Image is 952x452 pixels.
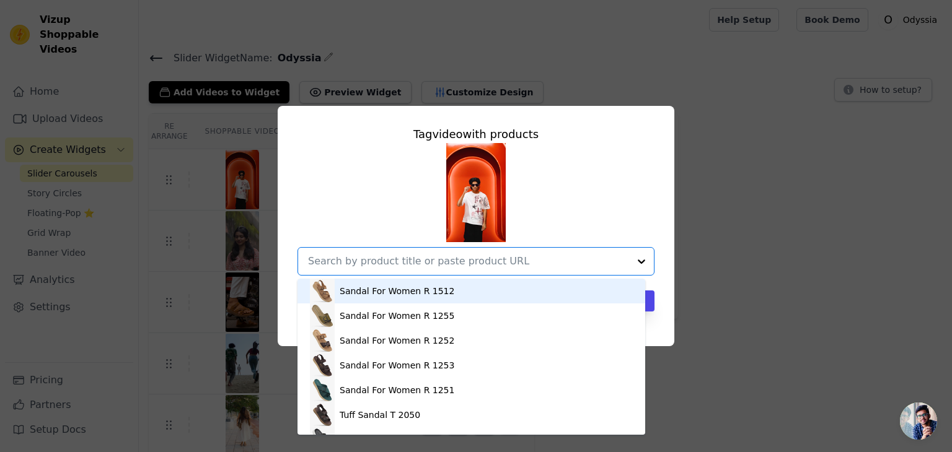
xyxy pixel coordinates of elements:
[340,359,454,372] div: Sandal For Women R 1253
[308,254,629,269] input: Search by product title or paste product URL
[310,328,335,353] img: product thumbnail
[297,126,654,143] div: Tag video with products
[340,384,454,396] div: Sandal For Women R 1251
[340,310,454,322] div: Sandal For Women R 1255
[310,303,335,328] img: product thumbnail
[310,427,335,452] img: product thumbnail
[900,402,937,440] a: Open chat
[340,334,454,347] div: Sandal For Women R 1252
[446,143,506,242] img: tn-9a00f1c838f44515ab0db484f7fd7e96.png
[310,402,335,427] img: product thumbnail
[310,353,335,378] img: product thumbnail
[310,378,335,402] img: product thumbnail
[340,433,425,446] div: Tuff Classics T 2201
[310,279,335,303] img: product thumbnail
[340,409,420,421] div: Tuff Sandal T 2050
[340,285,454,297] div: Sandal For Women R 1512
